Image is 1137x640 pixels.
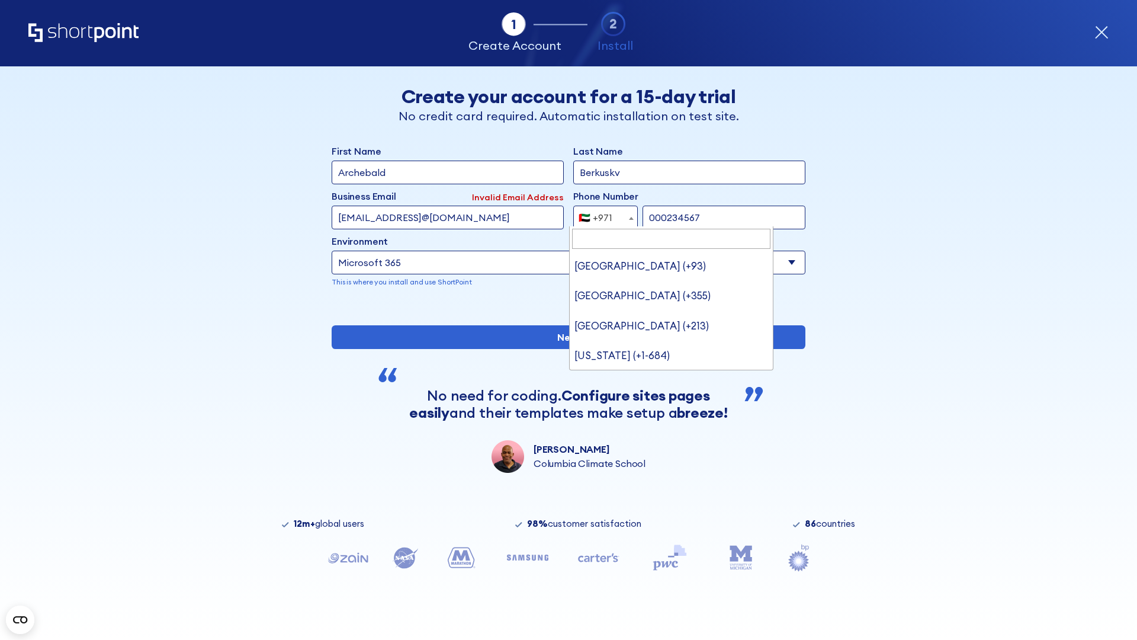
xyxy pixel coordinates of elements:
[570,281,773,311] li: [GEOGRAPHIC_DATA] (+355)
[570,311,773,341] li: [GEOGRAPHIC_DATA] (+213)
[572,229,771,249] input: Search
[570,341,773,370] li: [US_STATE] (+1-684)
[6,606,34,634] button: Open CMP widget
[570,251,773,281] li: [GEOGRAPHIC_DATA] (+93)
